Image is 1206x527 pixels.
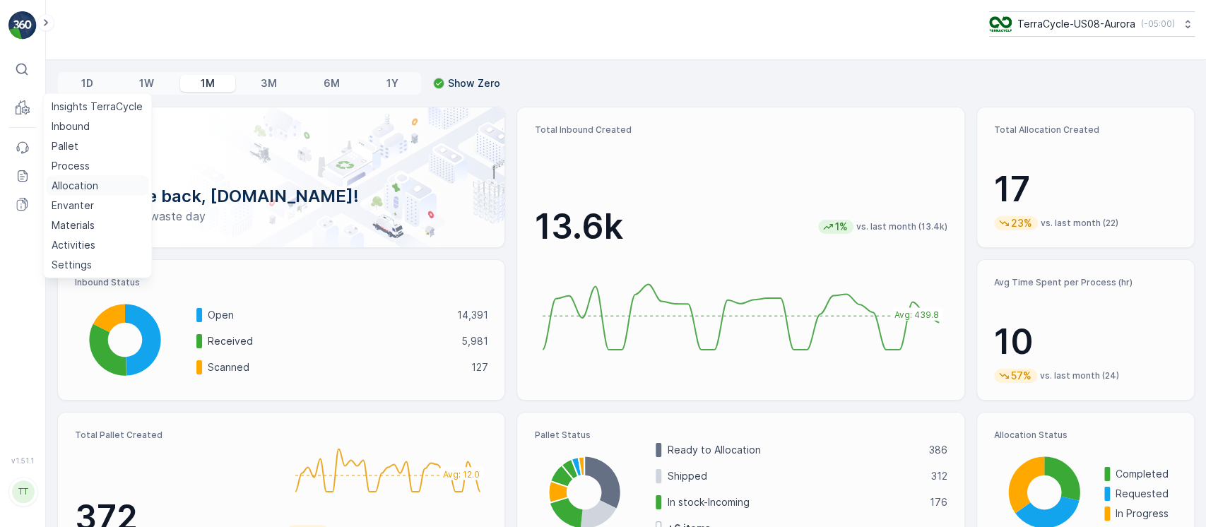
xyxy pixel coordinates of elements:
p: Show Zero [448,76,500,90]
p: ( -05:00 ) [1141,18,1175,30]
p: Completed [1116,467,1177,481]
button: TT [8,468,37,516]
p: 17 [994,168,1177,211]
p: 3M [261,76,277,90]
p: 1% [834,220,849,234]
p: In stock-Incoming [667,495,920,509]
p: 10 [994,321,1177,363]
span: v 1.51.1 [8,456,37,465]
p: TerraCycle-US08-Aurora [1017,17,1135,31]
p: 386 [929,443,947,457]
p: Avg Time Spent per Process (hr) [994,277,1177,288]
img: image_ci7OI47.png [989,16,1012,32]
p: 1W [139,76,154,90]
p: vs. last month (13.4k) [856,221,947,232]
p: 1D [81,76,93,90]
p: Open [208,308,447,322]
p: Total Pallet Created [75,430,276,441]
p: 23% [1010,216,1034,230]
p: Pallet Status [534,430,947,441]
p: 13.6k [534,206,622,248]
p: Requested [1116,487,1177,501]
p: Scanned [208,360,461,374]
p: In Progress [1116,507,1177,521]
p: Total Allocation Created [994,124,1177,136]
p: vs. last month (22) [1041,218,1118,229]
p: Have a zero-waste day [81,208,482,225]
p: Received [208,334,451,348]
div: TT [12,480,35,503]
img: logo [8,11,37,40]
p: vs. last month (24) [1040,370,1119,381]
p: 57% [1010,369,1033,383]
p: 1M [201,76,215,90]
p: Welcome back, [DOMAIN_NAME]! [81,185,482,208]
button: TerraCycle-US08-Aurora(-05:00) [989,11,1195,37]
p: Shipped [667,469,921,483]
p: Total Inbound Created [534,124,947,136]
p: 14,391 [456,308,487,322]
p: 6M [324,76,340,90]
p: Ready to Allocation [667,443,919,457]
p: Allocation Status [994,430,1177,441]
p: 127 [471,360,487,374]
p: Inbound Status [75,277,487,288]
p: 5,981 [461,334,487,348]
p: 312 [931,469,947,483]
p: 176 [930,495,947,509]
p: 1Y [386,76,398,90]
